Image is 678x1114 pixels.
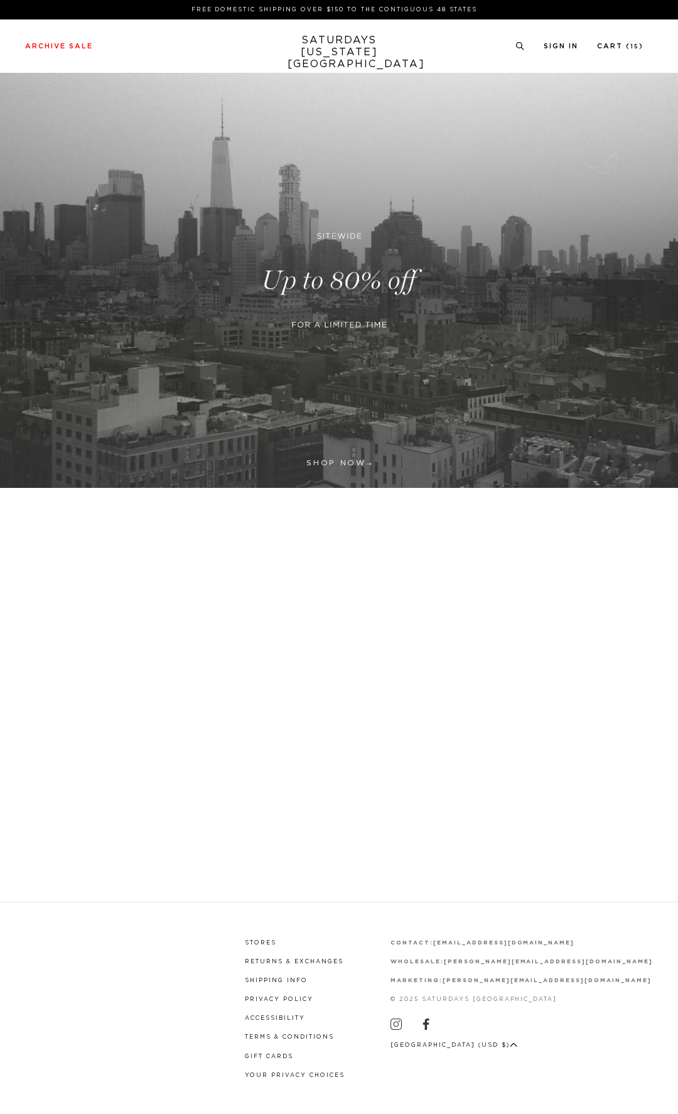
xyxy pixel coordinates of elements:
p: © 2025 Saturdays [GEOGRAPHIC_DATA] [390,995,653,1004]
a: Shipping Info [245,978,308,983]
a: [PERSON_NAME][EMAIL_ADDRESS][DOMAIN_NAME] [443,978,652,983]
a: Cart (15) [597,43,643,50]
p: FREE DOMESTIC SHIPPING OVER $150 TO THE CONTIGUOUS 48 STATES [30,5,638,14]
strong: wholesale: [390,959,444,965]
a: Sign In [544,43,578,50]
a: Accessibility [245,1015,305,1021]
a: Privacy Policy [245,997,313,1002]
a: SATURDAYS[US_STATE][GEOGRAPHIC_DATA] [288,35,391,70]
strong: contact: [390,940,433,946]
strong: marketing: [390,978,443,983]
a: Gift Cards [245,1054,293,1059]
a: Archive Sale [25,43,93,50]
a: Returns & Exchanges [245,959,343,965]
a: Terms & Conditions [245,1034,334,1040]
a: [EMAIL_ADDRESS][DOMAIN_NAME] [433,940,574,946]
a: Stores [245,940,276,946]
small: 15 [630,44,639,50]
a: Your privacy choices [245,1073,345,1078]
a: [PERSON_NAME][EMAIL_ADDRESS][DOMAIN_NAME] [444,959,653,965]
button: [GEOGRAPHIC_DATA] (USD $) [390,1041,517,1050]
